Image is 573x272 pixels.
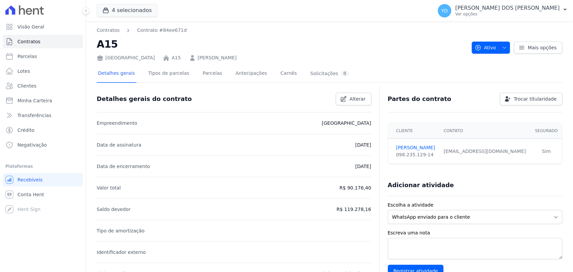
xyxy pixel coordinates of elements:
p: Data de encerramento [97,162,150,170]
span: Visão Geral [17,23,44,30]
th: Cliente [388,123,440,139]
a: Clientes [3,79,83,93]
a: Solicitações0 [309,65,350,83]
td: Sim [531,139,562,164]
a: Alterar [336,93,371,105]
span: Conta Hent [17,191,44,198]
p: [PERSON_NAME] DOS [PERSON_NAME] [455,5,560,11]
p: Data de assinatura [97,141,141,149]
div: Solicitações [310,70,349,77]
label: Escreva uma nota [388,229,562,236]
a: Contrato #84ee671d [137,27,187,34]
button: 4 selecionados [97,4,157,17]
p: Tipo de amortização [97,227,145,235]
p: [DATE] [355,141,371,149]
a: Visão Geral [3,20,83,34]
a: Negativação [3,138,83,152]
button: Ativo [472,42,510,54]
p: Ver opções [455,11,560,17]
a: [PERSON_NAME] [396,144,436,151]
div: [GEOGRAPHIC_DATA] [97,54,155,61]
nav: Breadcrumb [97,27,187,34]
a: Transferências [3,109,83,122]
span: Trocar titularidade [514,96,557,102]
a: Parcelas [3,50,83,63]
a: Contratos [3,35,83,48]
div: 0 [341,70,349,77]
h3: Partes do contrato [388,95,451,103]
a: Recebíveis [3,173,83,186]
label: Escolha a atividade [388,202,562,209]
span: Mais opções [528,44,557,51]
button: YD [PERSON_NAME] DOS [PERSON_NAME] Ver opções [432,1,573,20]
span: Lotes [17,68,30,74]
div: Plataformas [5,162,80,170]
h2: A15 [97,37,466,52]
p: Valor total [97,184,121,192]
a: Conta Hent [3,188,83,201]
span: Alterar [349,96,366,102]
p: R$ 90.176,40 [339,184,371,192]
a: Parcelas [201,65,224,83]
span: YD [441,8,447,13]
a: A15 [172,54,181,61]
a: Carnês [279,65,298,83]
div: 098.235.129-14 [396,151,436,158]
a: Tipos de parcelas [147,65,191,83]
span: Ativo [475,42,496,54]
p: R$ 119.278,16 [336,205,371,213]
nav: Breadcrumb [97,27,466,34]
span: Negativação [17,142,47,148]
p: Identificador externo [97,248,146,256]
span: Parcelas [17,53,37,60]
a: Minha Carteira [3,94,83,107]
span: Contratos [17,38,40,45]
p: Empreendimento [97,119,137,127]
p: [DATE] [355,162,371,170]
h3: Detalhes gerais do contrato [97,95,192,103]
a: Trocar titularidade [500,93,562,105]
p: [GEOGRAPHIC_DATA] [322,119,371,127]
span: Recebíveis [17,176,43,183]
h3: Adicionar atividade [388,181,454,189]
a: Detalhes gerais [97,65,136,83]
span: Clientes [17,83,36,89]
a: Crédito [3,123,83,137]
a: Lotes [3,64,83,78]
div: [EMAIL_ADDRESS][DOMAIN_NAME] [443,148,527,155]
span: Crédito [17,127,35,133]
a: Mais opções [514,42,562,54]
a: Contratos [97,27,120,34]
th: Segurado [531,123,562,139]
a: [PERSON_NAME] [198,54,237,61]
span: Transferências [17,112,51,119]
span: Minha Carteira [17,97,52,104]
th: Contato [439,123,531,139]
p: Saldo devedor [97,205,131,213]
a: Antecipações [234,65,269,83]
